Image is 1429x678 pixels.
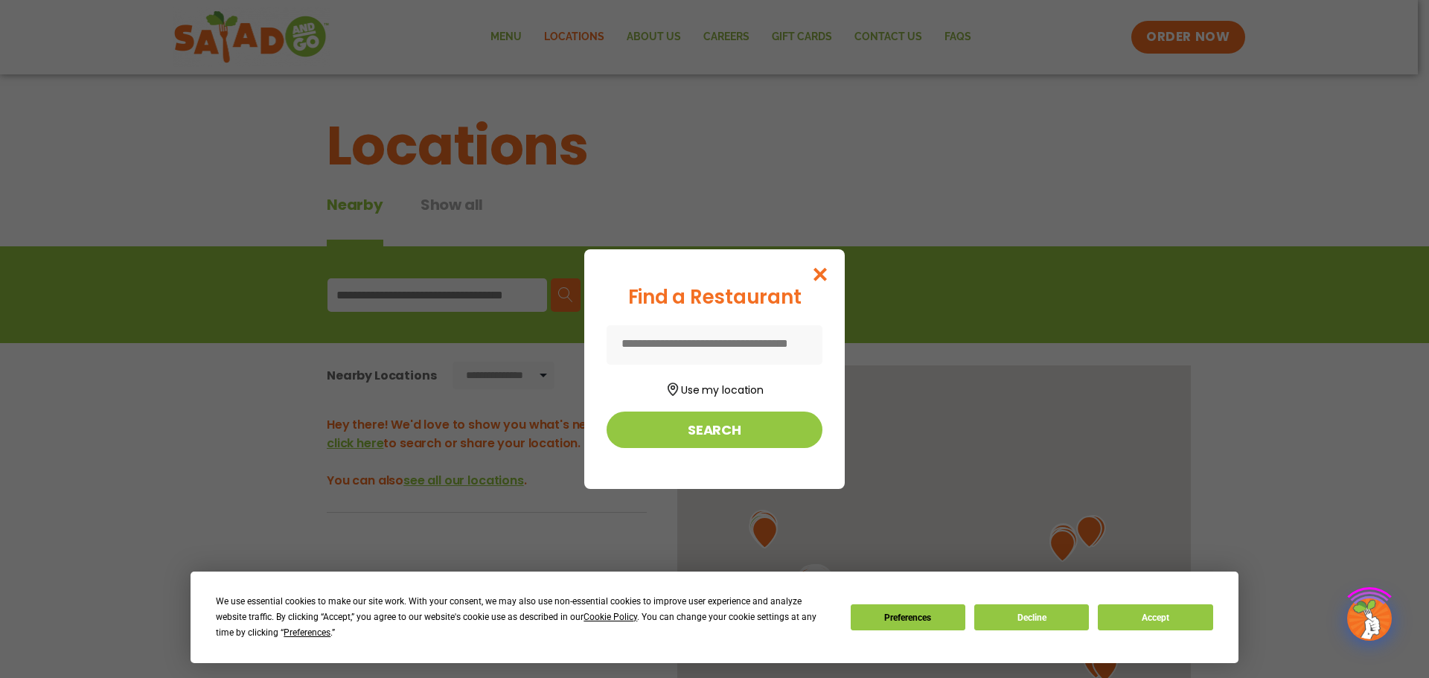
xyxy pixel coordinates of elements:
button: Use my location [607,378,822,398]
button: Search [607,412,822,448]
div: Find a Restaurant [607,283,822,312]
div: Cookie Consent Prompt [191,572,1238,663]
button: Accept [1098,604,1212,630]
button: Close modal [796,249,845,299]
span: Preferences [284,627,330,638]
div: We use essential cookies to make our site work. With your consent, we may also use non-essential ... [216,594,832,641]
button: Preferences [851,604,965,630]
button: Decline [974,604,1089,630]
span: Cookie Policy [584,612,637,622]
